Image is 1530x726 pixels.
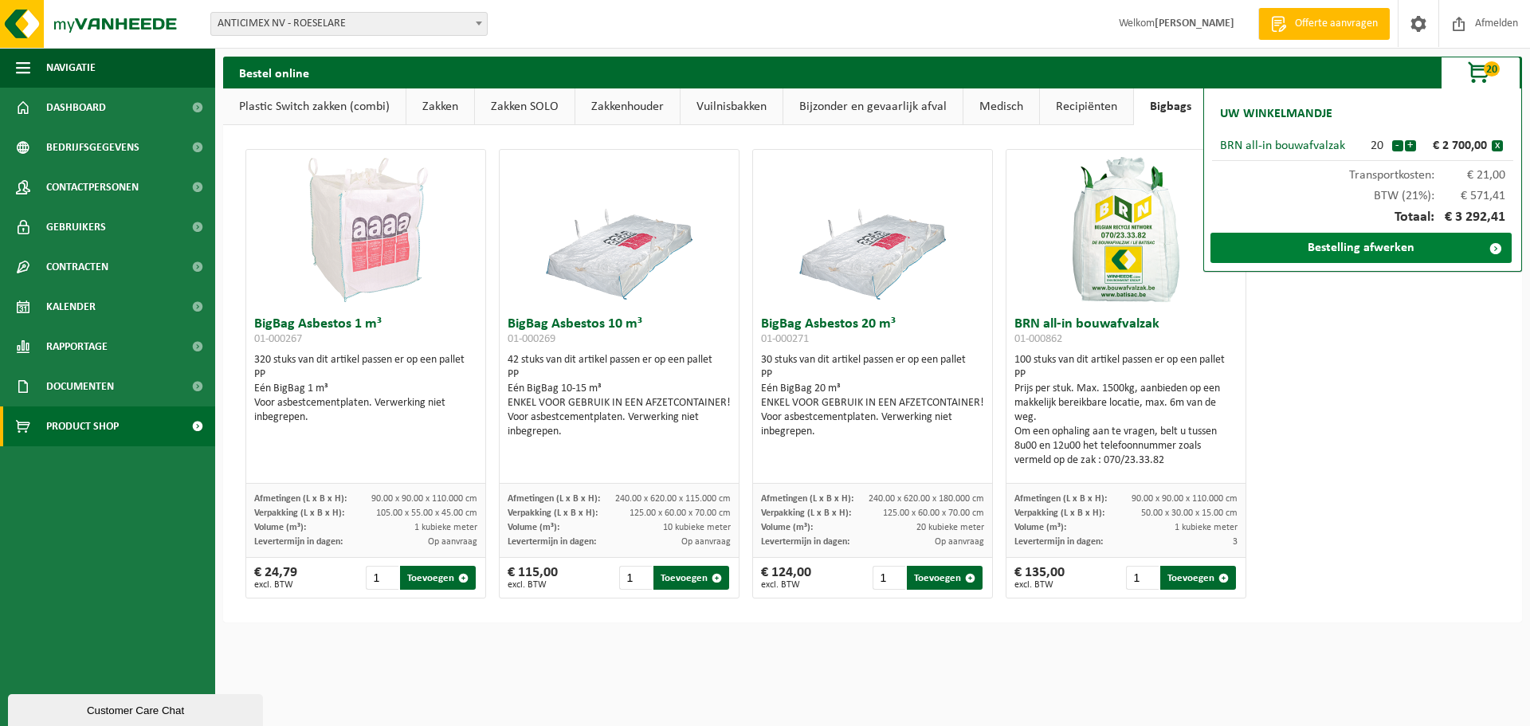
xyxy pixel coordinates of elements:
div: € 2 700,00 [1420,139,1492,152]
span: Rapportage [46,327,108,367]
div: € 115,00 [508,566,558,590]
button: Toevoegen [907,566,983,590]
span: 20 [1484,61,1500,77]
span: Levertermijn in dagen: [1014,537,1103,547]
h3: BigBag Asbestos 10 m³ [508,317,731,349]
span: Volume (m³): [1014,523,1066,532]
span: € 3 292,41 [1434,210,1506,225]
div: Eén BigBag 1 m³ [254,382,477,396]
div: PP [508,367,731,382]
button: x [1492,140,1503,151]
img: 01-000862 [1046,150,1206,309]
div: 42 stuks van dit artikel passen er op een pallet [508,353,731,439]
div: PP [254,367,477,382]
div: 320 stuks van dit artikel passen er op een pallet [254,353,477,425]
h2: Uw winkelmandje [1212,96,1340,131]
a: Vuilnisbakken [681,88,783,125]
span: 01-000271 [761,333,809,345]
span: Verpakking (L x B x H): [761,508,851,518]
span: Kalender [46,287,96,327]
span: 105.00 x 55.00 x 45.00 cm [376,508,477,518]
span: 01-000269 [508,333,555,345]
span: Offerte aanvragen [1291,16,1382,32]
span: Afmetingen (L x B x H): [508,494,600,504]
div: ENKEL VOOR GEBRUIK IN EEN AFZETCONTAINER! Voor asbestcementplaten. Verwerking niet inbegrepen. [508,396,731,439]
span: Verpakking (L x B x H): [254,508,344,518]
div: BRN all-in bouwafvalzak [1220,139,1363,152]
h3: BRN all-in bouwafvalzak [1014,317,1238,349]
span: Op aanvraag [935,537,984,547]
span: 125.00 x 60.00 x 70.00 cm [630,508,731,518]
div: Eén BigBag 10-15 m³ [508,382,731,396]
div: ENKEL VOOR GEBRUIK IN EEN AFZETCONTAINER! Voor asbestcementplaten. Verwerking niet inbegrepen. [761,396,984,439]
span: Contactpersonen [46,167,139,207]
span: 240.00 x 620.00 x 180.000 cm [869,494,984,504]
span: Volume (m³): [508,523,559,532]
span: ANTICIMEX NV - ROESELARE [211,13,487,35]
span: 90.00 x 90.00 x 110.000 cm [1132,494,1238,504]
iframe: chat widget [8,691,266,726]
span: Volume (m³): [761,523,813,532]
button: + [1405,140,1416,151]
span: 20 kubieke meter [916,523,984,532]
div: Eén BigBag 20 m³ [761,382,984,396]
span: Verpakking (L x B x H): [1014,508,1104,518]
div: Om een ophaling aan te vragen, belt u tussen 8u00 en 12u00 het telefoonnummer zoals vermeld op de... [1014,425,1238,468]
a: Zakkenhouder [575,88,680,125]
span: Afmetingen (L x B x H): [761,494,853,504]
div: 20 [1363,139,1391,152]
span: 01-000267 [254,333,302,345]
span: Levertermijn in dagen: [761,537,849,547]
div: PP [761,367,984,382]
input: 1 [1126,566,1159,590]
h3: BigBag Asbestos 20 m³ [761,317,984,349]
span: Levertermijn in dagen: [508,537,596,547]
a: Bestelling afwerken [1210,233,1512,263]
a: Zakken SOLO [475,88,575,125]
span: excl. BTW [761,580,811,590]
div: € 135,00 [1014,566,1065,590]
span: 1 kubieke meter [1175,523,1238,532]
button: 20 [1441,57,1520,88]
span: 90.00 x 90.00 x 110.000 cm [371,494,477,504]
span: Verpakking (L x B x H): [508,508,598,518]
img: 01-000267 [286,150,445,309]
img: 01-000271 [793,150,952,309]
h2: Bestel online [223,57,325,88]
span: € 21,00 [1434,169,1506,182]
span: excl. BTW [1014,580,1065,590]
a: Recipiënten [1040,88,1133,125]
span: ANTICIMEX NV - ROESELARE [210,12,488,36]
span: € 571,41 [1434,190,1506,202]
button: Toevoegen [400,566,476,590]
span: Product Shop [46,406,119,446]
button: Toevoegen [653,566,729,590]
span: excl. BTW [508,580,558,590]
a: Zakken [406,88,474,125]
div: Prijs per stuk. Max. 1500kg, aanbieden op een makkelijk bereikbare locatie, max. 6m van de weg. [1014,382,1238,425]
a: Offerte aanvragen [1258,8,1390,40]
div: € 124,00 [761,566,811,590]
div: 30 stuks van dit artikel passen er op een pallet [761,353,984,439]
span: 1 kubieke meter [414,523,477,532]
span: Bedrijfsgegevens [46,128,139,167]
a: Medisch [963,88,1039,125]
input: 1 [366,566,398,590]
button: - [1392,140,1403,151]
button: Toevoegen [1160,566,1236,590]
input: 1 [873,566,905,590]
div: Totaal: [1212,202,1513,233]
span: 50.00 x 30.00 x 15.00 cm [1141,508,1238,518]
input: 1 [619,566,652,590]
h3: BigBag Asbestos 1 m³ [254,317,477,349]
span: 10 kubieke meter [663,523,731,532]
span: Op aanvraag [681,537,731,547]
span: Volume (m³): [254,523,306,532]
span: excl. BTW [254,580,297,590]
span: 3 [1233,537,1238,547]
div: PP [1014,367,1238,382]
div: Voor asbestcementplaten. Verwerking niet inbegrepen. [254,396,477,425]
span: Gebruikers [46,207,106,247]
span: 01-000862 [1014,333,1062,345]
